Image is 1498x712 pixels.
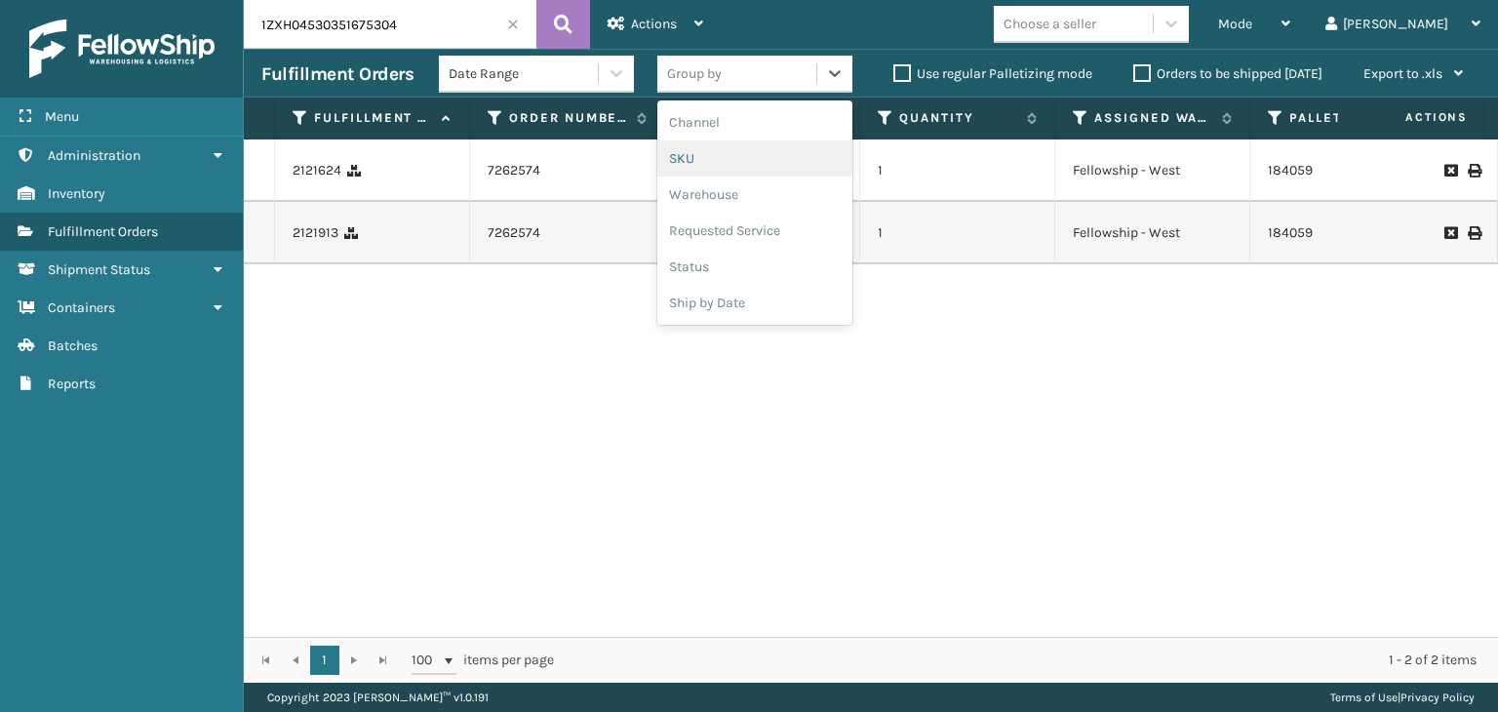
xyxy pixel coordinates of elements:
[581,651,1477,670] div: 1 - 2 of 2 items
[48,337,98,354] span: Batches
[48,376,96,392] span: Reports
[1004,14,1096,34] div: Choose a seller
[667,63,722,84] div: Group by
[1330,683,1475,712] div: |
[261,62,414,86] h3: Fulfillment Orders
[412,651,441,670] span: 100
[657,249,852,285] div: Status
[45,108,79,125] span: Menu
[48,299,115,316] span: Containers
[449,63,600,84] div: Date Range
[1055,202,1250,264] td: Fellowship - West
[1250,139,1445,202] td: 184059
[657,104,852,140] div: Channel
[470,139,665,202] td: 7262574
[48,147,140,164] span: Administration
[1400,691,1475,704] a: Privacy Policy
[1330,691,1398,704] a: Terms of Use
[1250,202,1445,264] td: 184059
[893,65,1092,82] label: Use regular Palletizing mode
[657,177,852,213] div: Warehouse
[657,285,852,321] div: Ship by Date
[1363,65,1442,82] span: Export to .xls
[1133,65,1322,82] label: Orders to be shipped [DATE]
[631,16,677,32] span: Actions
[1468,226,1479,240] i: Print Label
[470,202,665,264] td: 7262574
[1289,109,1407,127] label: Pallet Name
[1444,164,1456,178] i: Request to Be Cancelled
[1344,101,1479,134] span: Actions
[657,140,852,177] div: SKU
[1055,139,1250,202] td: Fellowship - West
[293,223,338,243] a: 2121913
[1094,109,1212,127] label: Assigned Warehouse
[48,261,150,278] span: Shipment Status
[860,139,1055,202] td: 1
[29,20,215,78] img: logo
[267,683,489,712] p: Copyright 2023 [PERSON_NAME]™ v 1.0.191
[412,646,554,675] span: items per page
[310,646,339,675] a: 1
[860,202,1055,264] td: 1
[314,109,432,127] label: Fulfillment Order Id
[1444,226,1456,240] i: Request to Be Cancelled
[1218,16,1252,32] span: Mode
[1468,164,1479,178] i: Print Label
[899,109,1017,127] label: Quantity
[657,213,852,249] div: Requested Service
[48,185,105,202] span: Inventory
[293,161,341,180] a: 2121624
[48,223,158,240] span: Fulfillment Orders
[509,109,627,127] label: Order Number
